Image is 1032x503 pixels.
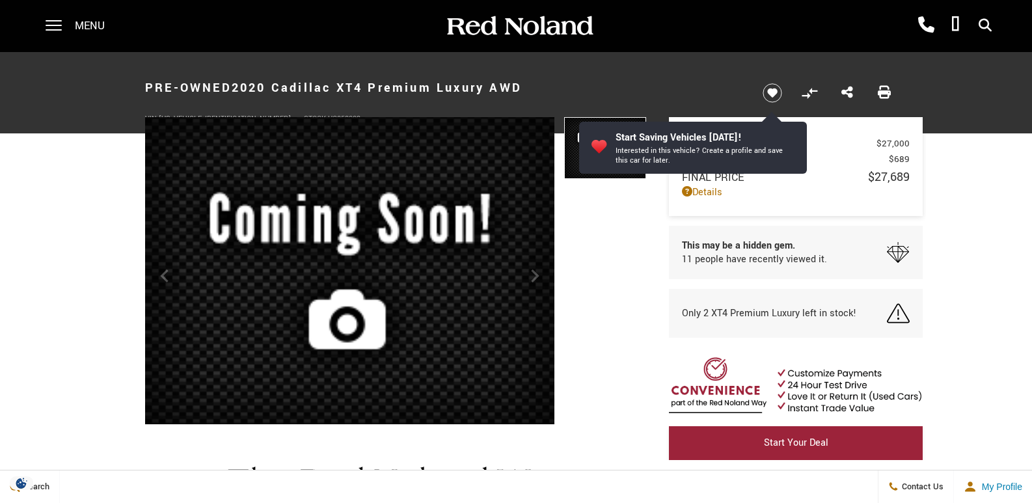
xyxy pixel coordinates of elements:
[899,481,944,493] span: Contact Us
[954,470,1032,503] button: Open user profile menu
[304,114,328,124] span: Stock:
[159,114,291,124] span: [US_VEHICLE_IDENTIFICATION_NUMBER]
[682,137,910,150] a: Red [PERSON_NAME] $27,000
[878,85,891,102] a: Print this Pre-Owned 2020 Cadillac XT4 Premium Luxury AWD
[328,114,360,124] span: UC058003
[682,252,827,266] span: 11 people have recently viewed it.
[868,169,910,185] span: $27,689
[145,114,159,124] span: VIN:
[682,137,876,150] span: Red [PERSON_NAME]
[682,185,910,199] a: Details
[682,239,827,252] span: This may be a hidden gem.
[977,482,1022,492] span: My Profile
[682,306,856,320] span: Only 2 XT4 Premium Luxury left in stock!
[682,153,889,165] span: Dealer Handling
[564,117,646,180] img: Used 2020 White Cadillac Premium Luxury image 1
[145,79,232,96] strong: Pre-Owned
[7,476,36,490] section: Click to Open Cookie Consent Modal
[7,476,36,490] img: Opt-Out Icon
[682,169,910,185] a: Final Price $27,689
[800,83,819,103] button: Compare vehicle
[758,83,787,103] button: Save vehicle
[444,15,594,38] img: Red Noland Auto Group
[669,426,923,460] a: Start Your Deal
[889,153,910,165] span: $689
[764,436,828,450] span: Start Your Deal
[145,117,554,433] img: Used 2020 White Cadillac Premium Luxury image 1
[145,62,740,114] h1: 2020 Cadillac XT4 Premium Luxury AWD
[682,170,868,185] span: Final Price
[841,85,853,102] a: Share this Pre-Owned 2020 Cadillac XT4 Premium Luxury AWD
[876,137,910,150] span: $27,000
[682,153,910,165] a: Dealer Handling $689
